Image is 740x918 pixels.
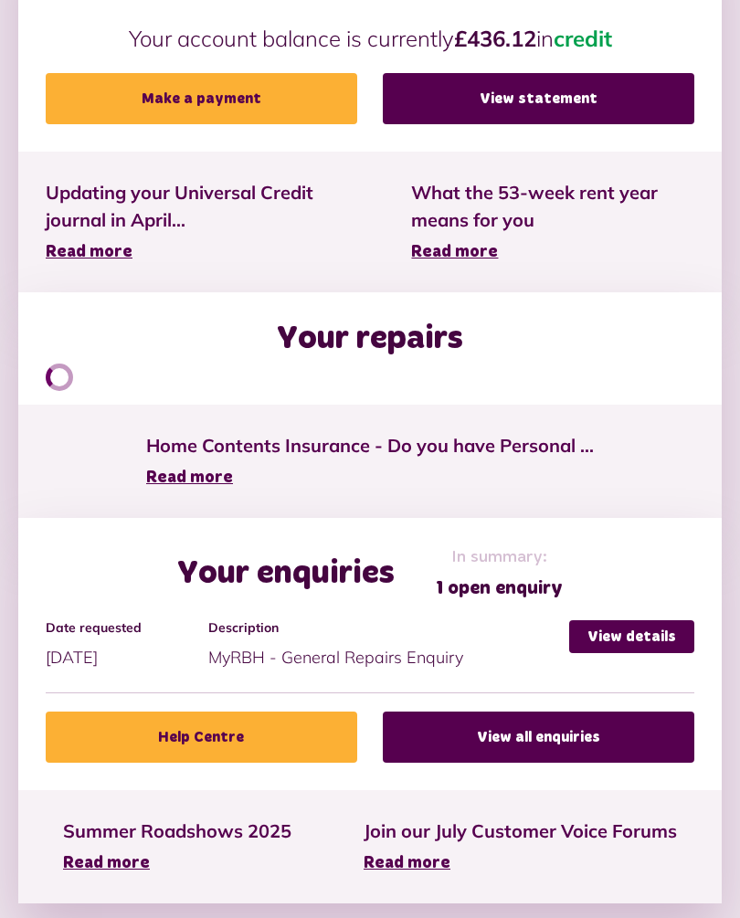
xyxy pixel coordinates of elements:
span: Read more [146,470,233,486]
div: MyRBH - General Repairs Enquiry [208,620,570,670]
span: credit [554,25,612,52]
span: Updating your Universal Credit journal in April... [46,179,356,234]
a: Updating your Universal Credit journal in April... Read more [46,179,356,265]
a: Home Contents Insurance - Do you have Personal ... Read more [146,432,594,491]
span: Read more [364,855,450,871]
a: Summer Roadshows 2025 Read more [63,818,291,876]
h2: Your repairs [277,320,463,359]
h4: Description [208,620,561,636]
a: Join our July Customer Voice Forums Read more [364,818,677,876]
span: Join our July Customer Voice Forums [364,818,677,845]
span: Summer Roadshows 2025 [63,818,291,845]
span: 1 open enquiry [436,575,563,602]
p: Your account balance is currently in [46,22,694,55]
a: Help Centre [46,712,357,763]
a: View statement [383,73,694,124]
span: Read more [46,244,132,260]
h2: Your enquiries [177,554,395,594]
span: Home Contents Insurance - Do you have Personal ... [146,432,594,459]
span: Read more [411,244,498,260]
div: [DATE] [46,620,208,670]
strong: £436.12 [454,25,536,52]
a: View details [569,620,694,653]
span: In summary: [436,545,563,570]
span: Read more [63,855,150,871]
a: View all enquiries [383,712,694,763]
h4: Date requested [46,620,199,636]
a: What the 53-week rent year means for you Read more [411,179,694,265]
span: What the 53-week rent year means for you [411,179,694,234]
a: Make a payment [46,73,357,124]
